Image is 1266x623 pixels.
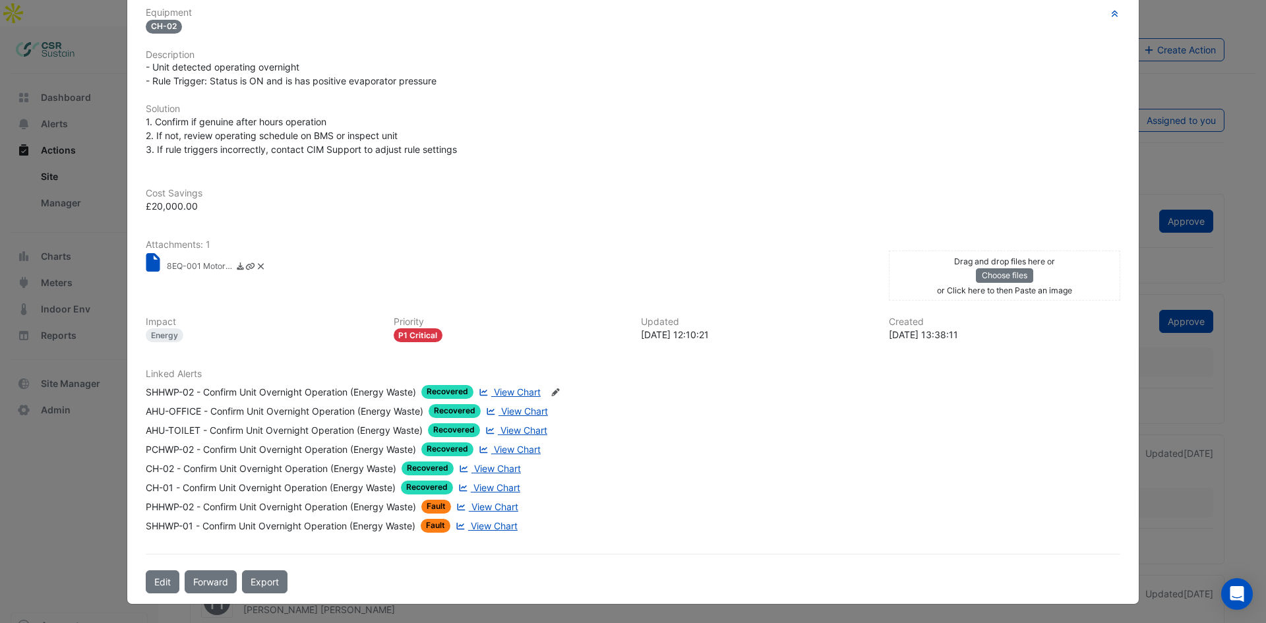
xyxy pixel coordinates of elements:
span: Recovered [421,442,473,456]
h6: Description [146,49,1120,61]
small: Drag and drop files here or [954,256,1055,266]
a: View Chart [476,442,541,456]
span: View Chart [471,501,518,512]
h6: Equipment [146,7,1120,18]
button: Forward [185,570,237,593]
span: Fault [421,500,451,514]
span: View Chart [494,386,541,398]
div: Open Intercom Messenger [1221,578,1253,610]
h6: Created [889,316,1121,328]
span: View Chart [471,520,518,531]
small: or Click here to then Paste an image [937,285,1072,295]
a: Download [235,260,245,274]
span: Recovered [429,404,481,418]
div: [DATE] 12:10:21 [641,328,873,341]
span: Fault [421,519,450,533]
span: Recovered [428,423,480,437]
a: View Chart [453,519,518,533]
h6: Attachments: 1 [146,239,1120,251]
a: View Chart [483,404,548,418]
span: View Chart [494,444,541,455]
small: 8EQ-001 Motor - Run Hours Reduction Calc Spreadsheet.xlsx [167,260,233,274]
span: Recovered [401,481,453,494]
div: SHHWP-02 - Confirm Unit Overnight Operation (Energy Waste) [146,385,416,399]
div: Energy [146,328,183,342]
a: View Chart [476,385,541,399]
h6: Cost Savings [146,188,1120,199]
div: PHHWP-02 - Confirm Unit Overnight Operation (Energy Waste) [146,500,416,514]
div: P1 Critical [394,328,443,342]
h6: Updated [641,316,873,328]
div: CH-01 - Confirm Unit Overnight Operation (Energy Waste) [146,481,396,494]
span: CH-02 [146,20,182,34]
h6: Solution [146,104,1120,115]
span: View Chart [473,482,520,493]
a: Export [242,570,287,593]
span: View Chart [501,405,548,417]
span: Recovered [421,385,473,399]
span: 1. Confirm if genuine after hours operation 2. If not, review operating schedule on BMS or inspec... [146,116,457,155]
a: View Chart [456,481,520,494]
span: - Unit detected operating overnight - Rule Trigger: Status is ON and is has positive evaporator p... [146,61,437,86]
span: £20,000.00 [146,200,198,212]
span: View Chart [474,463,521,474]
fa-icon: Edit Linked Alerts [551,388,560,398]
div: [DATE] 13:38:11 [889,328,1121,341]
div: AHU-OFFICE - Confirm Unit Overnight Operation (Energy Waste) [146,404,423,418]
span: Recovered [402,461,454,475]
a: View Chart [456,461,521,475]
button: Edit [146,570,179,593]
div: PCHWP-02 - Confirm Unit Overnight Operation (Energy Waste) [146,442,416,456]
h6: Priority [394,316,626,328]
div: AHU-TOILET - Confirm Unit Overnight Operation (Energy Waste) [146,423,423,437]
a: View Chart [454,500,518,514]
a: Copy link to clipboard [245,260,255,274]
h6: Impact [146,316,378,328]
h6: Linked Alerts [146,369,1120,380]
span: View Chart [500,425,547,436]
a: Delete [256,260,266,274]
button: Choose files [976,268,1033,283]
div: CH-02 - Confirm Unit Overnight Operation (Energy Waste) [146,461,396,475]
div: SHHWP-01 - Confirm Unit Overnight Operation (Energy Waste) [146,519,415,533]
a: View Chart [483,423,547,437]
